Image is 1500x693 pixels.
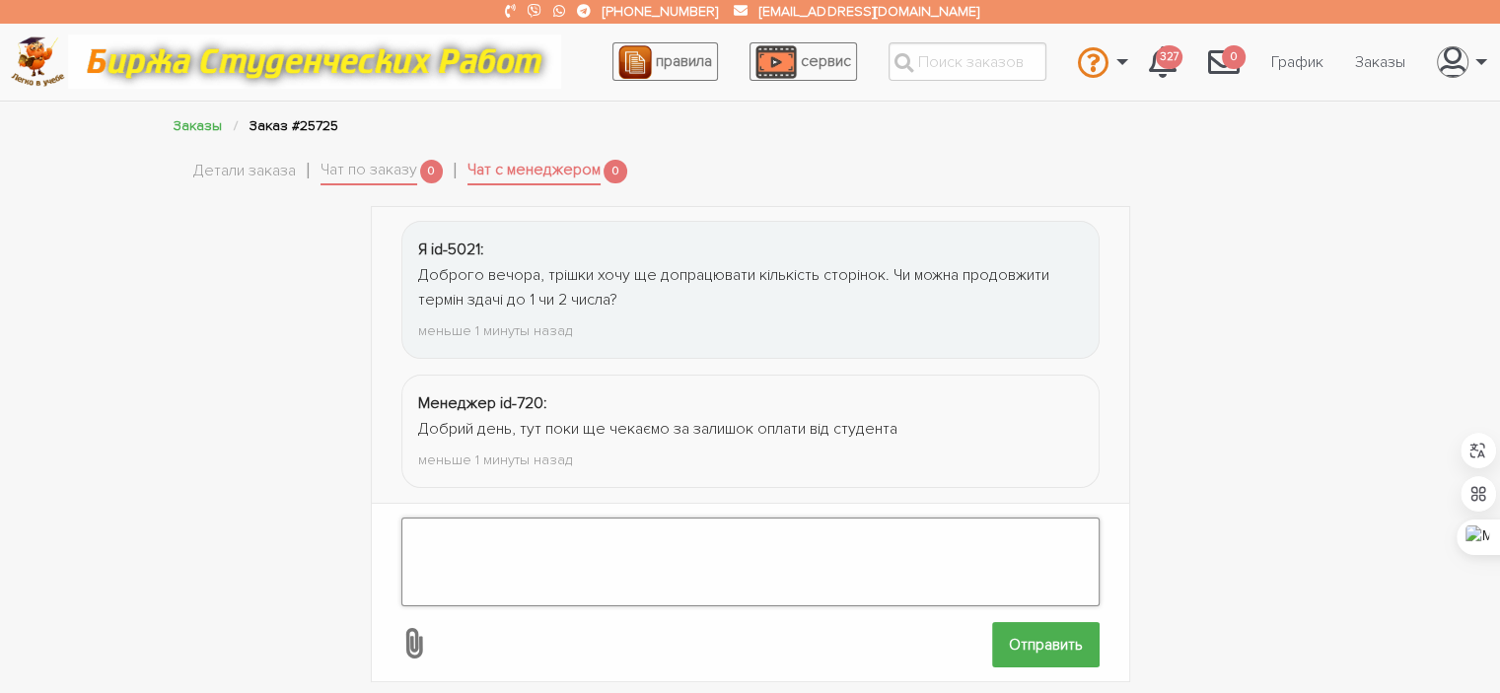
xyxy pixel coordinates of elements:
[750,42,857,81] a: сервис
[418,417,1083,443] div: Добрий день, тут поки ще чекаємо за залишок оплати від студента
[1156,45,1182,70] span: 327
[1339,43,1421,81] a: Заказы
[174,117,222,134] a: Заказы
[467,158,601,185] a: Чат с менеджером
[321,158,417,185] a: Чат по заказу
[755,45,797,79] img: play_icon-49f7f135c9dc9a03216cfdbccbe1e3994649169d890fb554cedf0eac35a01ba8.png
[68,35,561,89] img: motto-12e01f5a76059d5f6a28199ef077b1f78e012cfde436ab5cf1d4517935686d32.gif
[420,160,444,184] span: 0
[1192,35,1255,89] a: 0
[656,51,712,71] span: правила
[612,42,718,81] a: правила
[418,449,1083,471] div: меньше 1 минуты назад
[418,319,1083,342] div: меньше 1 минуты назад
[1255,43,1339,81] a: График
[418,263,1083,313] div: Доброго вечора, трішки хочу ще допрацювати кількість сторінок. Чи можна продовжити термін здачі д...
[418,393,547,413] strong: Менеджер id-720:
[889,42,1046,81] input: Поиск заказов
[992,622,1100,666] input: Отправить
[1222,45,1246,70] span: 0
[801,51,851,71] span: сервис
[604,160,627,184] span: 0
[193,159,296,184] a: Детали заказа
[603,3,718,20] a: [PHONE_NUMBER]
[418,240,484,259] strong: Я id-5021:
[11,36,65,87] img: logo-c4363faeb99b52c628a42810ed6dfb4293a56d4e4775eb116515dfe7f33672af.png
[759,3,978,20] a: [EMAIL_ADDRESS][DOMAIN_NAME]
[250,114,338,137] li: Заказ #25725
[1133,35,1192,89] a: 327
[618,45,652,79] img: agreement_icon-feca34a61ba7f3d1581b08bc946b2ec1ccb426f67415f344566775c155b7f62c.png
